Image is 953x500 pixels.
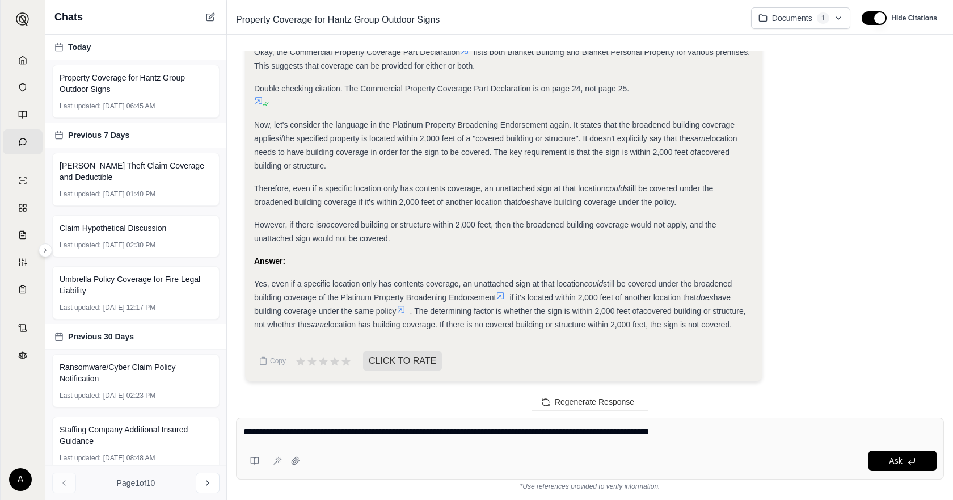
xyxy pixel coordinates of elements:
span: Last updated: [60,391,101,400]
a: Claim Coverage [3,222,43,247]
img: Expand sidebar [16,12,29,26]
a: Home [3,48,43,73]
span: Copy [270,356,286,365]
button: Copy [254,350,290,372]
a: Policy Comparisons [3,195,43,220]
span: Page 1 of 10 [117,477,155,489]
span: Ask [889,456,902,465]
span: Last updated: [60,453,101,463]
a: Custom Report [3,250,43,275]
span: Property Coverage for Hantz Group Outdoor Signs [60,72,212,95]
span: Property Coverage for Hantz Group Outdoor Signs [231,11,444,29]
em: if [279,134,283,143]
span: [DATE] 12:17 PM [103,303,155,312]
span: location has building coverage. If there is no covered building or structure within 2,000 feet, t... [328,320,732,329]
em: could [584,279,603,288]
strong: Answer: [254,257,285,266]
div: *Use references provided to verify information. [236,480,944,491]
span: Staffing Company Additional Insured Guidance [60,424,212,447]
span: 1 [817,12,830,24]
span: still be covered under the broadened building coverage if it's within 2,000 feet of another locat... [254,184,713,207]
span: [DATE] 02:30 PM [103,241,155,250]
a: Legal Search Engine [3,343,43,368]
span: Documents [772,12,812,24]
span: Therefore, even if a specific location only has contents coverage, an unattached sign at that loc... [254,184,606,193]
span: Previous 30 Days [68,331,134,342]
span: lists both Blanket Building and Blanket Personal Property for various premises. This suggests tha... [254,48,750,70]
span: Okay, the Commercial Property Coverage Part Declaration [254,48,460,57]
em: same [690,134,710,143]
div: A [9,468,32,491]
span: [PERSON_NAME] Theft Claim Coverage and Deductible [60,160,212,183]
em: does [696,293,713,302]
span: still be covered under the broadened building coverage of the Platinum Property Broadening Endors... [254,279,732,302]
span: However, if there is [254,220,322,229]
em: no [322,220,331,229]
span: Chats [54,9,83,25]
button: Expand sidebar [11,8,34,31]
a: Coverage Table [3,277,43,302]
span: Umbrella Policy Coverage for Fire Legal Liability [60,274,212,296]
span: Regenerate Response [555,397,634,406]
span: Claim Hypothetical Discussion [60,222,166,234]
span: covered building or structure, not whether the [254,306,746,329]
span: if it's located within 2,000 feet of another location that [509,293,696,302]
a: Contract Analysis [3,316,43,341]
span: Last updated: [60,190,101,199]
span: have building coverage under the policy. [535,198,677,207]
span: . The determining factor is whether the sign is within 2,000 feet of [410,306,639,316]
span: CLICK TO RATE [363,351,442,371]
em: same [309,320,328,329]
span: Last updated: [60,241,101,250]
span: covered building or structure within 2,000 feet, then the broadened building coverage would not a... [254,220,716,243]
span: [DATE] 02:23 PM [103,391,155,400]
span: Previous 7 Days [68,129,129,141]
span: Ransomware/Cyber Claim Policy Notification [60,362,212,384]
a: Single Policy [3,168,43,193]
span: have building coverage under the same policy [254,293,731,316]
span: [DATE] 01:40 PM [103,190,155,199]
span: Now, let's consider the language in the Platinum Property Broadening Endorsement again. It states... [254,120,735,143]
em: does [517,198,534,207]
button: New Chat [204,10,217,24]
span: Last updated: [60,102,101,111]
span: Double checking citation. The Commercial Property Coverage Part Declaration is on page 24, not pa... [254,84,629,93]
button: Expand sidebar [39,243,52,257]
em: could [606,184,625,193]
button: Regenerate Response [532,393,648,411]
a: Prompt Library [3,102,43,127]
span: covered building or structure. [254,148,729,170]
button: Ask [868,451,937,471]
span: [DATE] 06:45 AM [103,102,155,111]
a: Chat [3,129,43,154]
span: the specified property is located within 2,000 feet of a "covered building or structure". It does... [283,134,690,143]
span: location needs to have building coverage in order for the sign to be covered. The key requirement... [254,134,737,157]
span: Hide Citations [891,14,937,23]
em: a [639,306,643,316]
span: Last updated: [60,303,101,312]
a: Documents Vault [3,75,43,100]
div: Edit Title [231,11,742,29]
span: Yes, even if a specific location only has contents coverage, an unattached sign at that location [254,279,584,288]
em: a [697,148,701,157]
button: Documents1 [751,7,851,29]
span: [DATE] 08:48 AM [103,453,155,463]
span: Today [68,41,91,53]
